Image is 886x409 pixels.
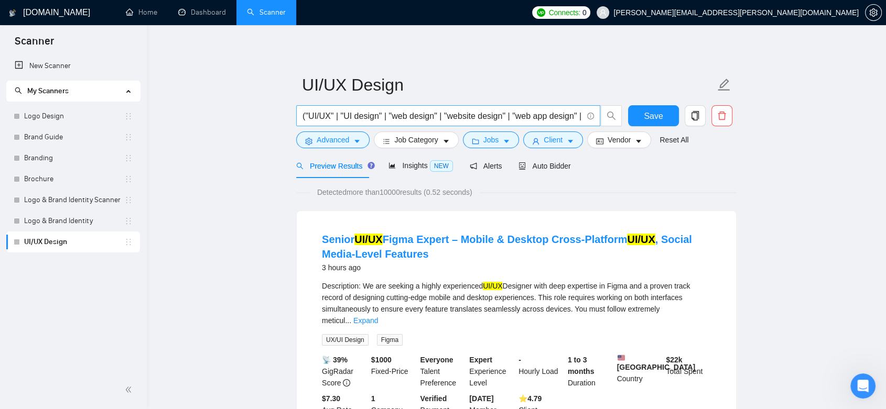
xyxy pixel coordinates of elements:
[6,190,140,211] li: Logo & Brand Identity Scanner
[516,354,566,389] div: Hourly Load
[310,186,480,198] span: Detected more than 10000 results (0.52 seconds)
[596,137,603,145] span: idcard
[394,134,438,146] span: Job Category
[343,379,350,386] span: info-circle
[865,4,882,21] button: setting
[537,8,545,17] img: upwork-logo.png
[712,111,732,120] span: delete
[388,161,452,170] span: Insights
[469,356,492,364] b: Expert
[322,261,711,274] div: 3 hours ago
[24,190,124,211] a: Logo & Brand Identity Scanner
[660,134,688,146] a: Reset All
[6,211,140,231] li: Logo & Brand Identity
[568,356,595,375] b: 1 to 3 months
[124,196,133,204] span: holder
[442,137,450,145] span: caret-down
[353,316,378,325] a: Expand
[322,280,711,326] div: Description: We are seeking a highly experienced Designer with deep expertise in Figma and a prov...
[866,8,881,17] span: setting
[6,127,140,148] li: Brand Guide
[628,105,679,126] button: Save
[7,4,27,24] button: go back
[601,111,621,120] span: search
[247,8,286,17] a: searchScanner
[124,217,133,225] span: holder
[369,354,418,389] div: Fixed-Price
[383,137,390,145] span: bars
[124,133,133,141] span: holder
[388,162,396,169] span: area-chart
[685,111,705,120] span: copy
[124,175,133,183] span: holder
[178,8,226,17] a: dashboardDashboard
[483,282,502,290] mark: UI/UX
[24,231,124,252] a: UI/UX Design
[320,354,369,389] div: GigRadar Score
[24,169,124,190] a: Brochure
[717,78,731,92] span: edit
[9,5,16,21] img: logo
[635,137,642,145] span: caret-down
[472,137,479,145] span: folder
[587,131,651,148] button: idcardVendorcaret-down
[296,162,372,170] span: Preview Results
[6,169,140,190] li: Brochure
[627,234,655,245] mark: UI/UX
[566,354,615,389] div: Duration
[366,161,376,170] div: Tooltip anchor
[532,137,539,145] span: user
[599,9,607,16] span: user
[6,34,62,56] span: Scanner
[467,354,516,389] div: Experience Level
[15,56,132,76] a: New Scanner
[470,162,502,170] span: Alerts
[666,356,682,364] b: $ 22k
[469,394,493,403] b: [DATE]
[6,148,140,169] li: Branding
[711,105,732,126] button: delete
[317,134,349,146] span: Advanced
[420,394,447,403] b: Verified
[302,109,582,123] input: Search Freelance Jobs...
[124,154,133,162] span: holder
[305,137,312,145] span: setting
[24,106,124,127] a: Logo Design
[617,354,696,371] b: [GEOGRAPHIC_DATA]
[322,356,348,364] b: 📡 39%
[302,72,715,98] input: Scanner name...
[6,106,140,127] li: Logo Design
[685,105,706,126] button: copy
[24,127,124,148] a: Brand Guide
[420,356,453,364] b: Everyone
[470,162,477,170] span: notification
[523,131,583,148] button: userClientcaret-down
[124,238,133,246] span: holder
[544,134,563,146] span: Client
[463,131,520,148] button: folderJobscaret-down
[608,134,631,146] span: Vendor
[518,356,521,364] b: -
[865,8,882,17] a: setting
[345,316,351,325] span: ...
[374,131,458,148] button: barsJob Categorycaret-down
[296,162,304,170] span: search
[184,4,203,23] div: Close
[6,56,140,76] li: New Scanner
[371,394,375,403] b: 1
[322,394,340,403] b: $7.30
[430,160,453,172] span: NEW
[518,162,526,170] span: robot
[549,7,580,18] span: Connects:
[125,384,135,395] span: double-left
[24,148,124,169] a: Branding
[587,113,594,119] span: info-circle
[354,234,382,245] mark: UI/UX
[601,105,622,126] button: search
[15,86,69,95] span: My Scanners
[518,162,570,170] span: Auto Bidder
[418,354,468,389] div: Talent Preference
[6,231,140,252] li: UI/UX Design
[322,334,369,346] span: UX/UI Design
[483,134,499,146] span: Jobs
